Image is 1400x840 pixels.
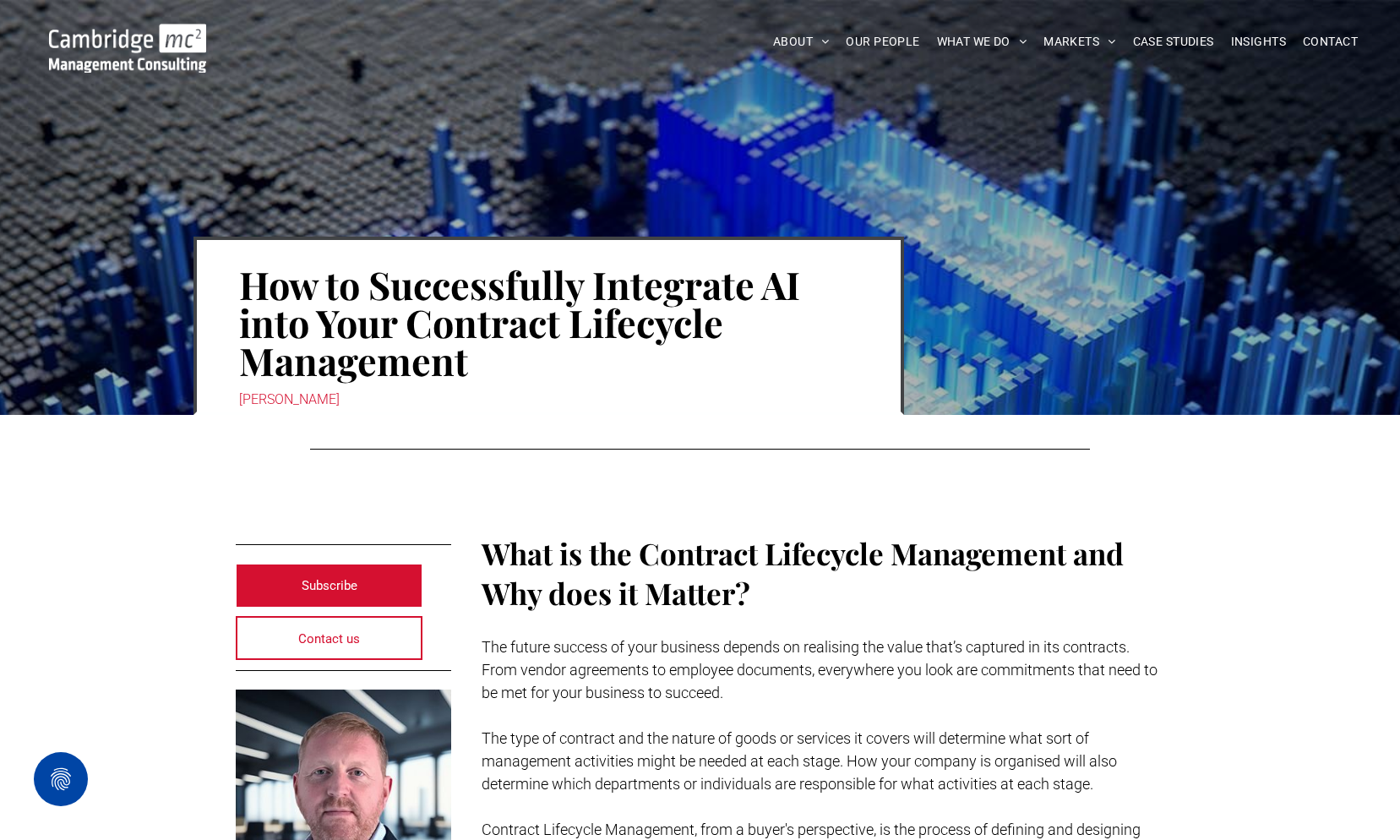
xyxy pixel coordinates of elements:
img: Go to Homepage [49,24,206,73]
a: CASE STUDIES [1125,29,1223,55]
a: Subscribe [236,564,423,608]
a: WHAT WE DO [929,29,1036,55]
a: Your Business Transformed | Cambridge Management Consulting [49,26,206,44]
h1: How to Successfully Integrate AI into Your Contract Lifecycle Management [239,264,858,381]
a: CONTACT [1294,29,1366,55]
a: INSIGHTS [1223,29,1294,55]
a: Contact us [236,616,423,660]
span: Contact us [298,618,360,660]
span: What is the Contract Lifecycle Management and Why does it Matter? [482,533,1124,613]
span: The type of contract and the nature of goods or services it covers will determine what sort of ma... [482,729,1117,793]
a: MARKETS [1035,29,1124,55]
a: ABOUT [765,29,838,55]
span: Subscribe [302,565,357,607]
div: [PERSON_NAME] [239,388,858,412]
span: The future success of your business depends on realising the value that’s captured in its contrac... [482,638,1158,701]
a: OUR PEOPLE [837,29,928,55]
